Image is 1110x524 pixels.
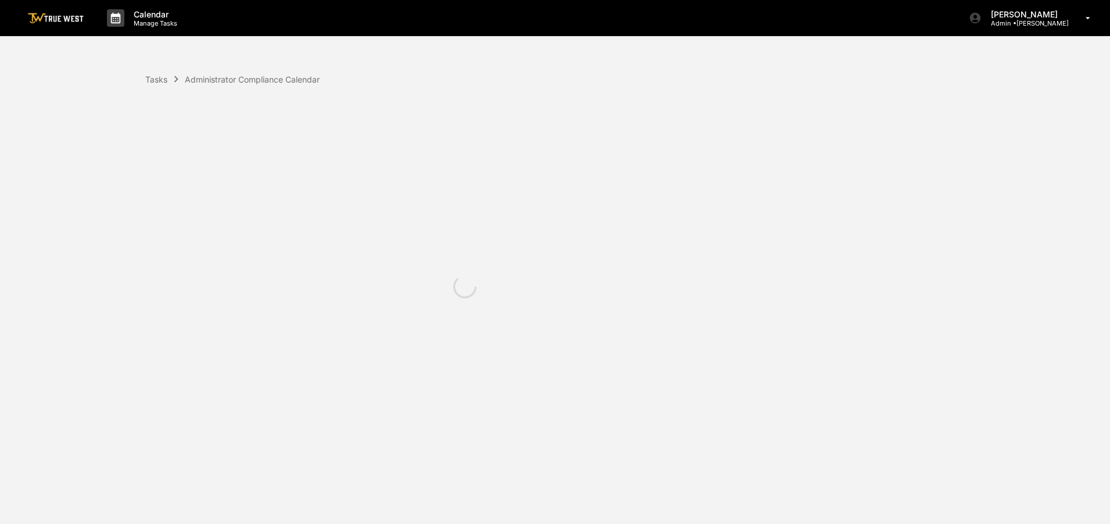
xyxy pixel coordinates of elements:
[982,9,1069,19] p: [PERSON_NAME]
[982,19,1069,27] p: Admin • [PERSON_NAME]
[28,13,84,24] img: logo
[124,9,183,19] p: Calendar
[145,74,167,84] div: Tasks
[124,19,183,27] p: Manage Tasks
[185,74,320,84] div: Administrator Compliance Calendar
